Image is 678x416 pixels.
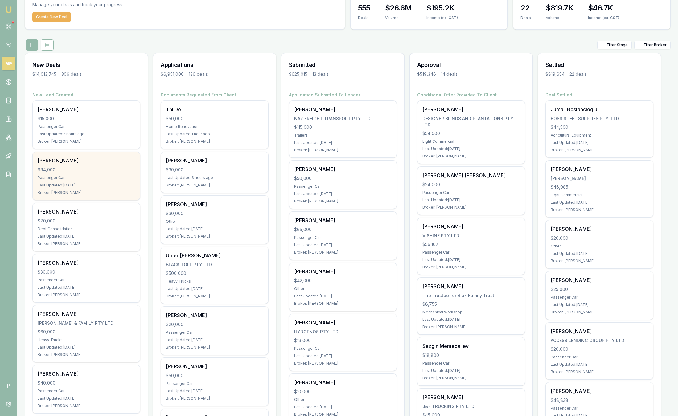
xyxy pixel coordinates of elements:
div: Passenger Car [551,406,648,411]
div: The Trustee for Blok Family Trust [422,292,520,299]
div: Broker: [PERSON_NAME] [38,241,135,246]
h3: $46.7K [588,3,619,13]
div: Last Updated: [DATE] [551,302,648,307]
div: [PERSON_NAME] [38,157,135,164]
h4: Documents Requested From Client [161,92,269,98]
div: $20,000 [551,346,648,352]
div: Passenger Car [294,235,392,240]
div: [PERSON_NAME] [422,283,520,290]
div: Last Updated: [DATE] [38,396,135,401]
div: ACCESS LENDING GROUP PTY LTD [551,337,648,344]
div: [PERSON_NAME] [294,379,392,386]
div: [PERSON_NAME] [551,175,648,181]
div: Broker: [PERSON_NAME] [38,403,135,408]
div: Light Commercial [422,139,520,144]
h3: Applications [161,61,269,69]
div: Last Updated: [DATE] [422,198,520,202]
h3: Approval [417,61,525,69]
div: [PERSON_NAME] [294,319,392,326]
div: Last Updated: [DATE] [166,226,263,231]
h3: 555 [358,3,370,13]
div: Passenger Car [166,330,263,335]
h4: New Lead Created [32,92,140,98]
div: Passenger Car [38,175,135,180]
div: Broker: [PERSON_NAME] [166,396,263,401]
div: Broker: [PERSON_NAME] [551,369,648,374]
div: Passenger Car [422,190,520,195]
div: Last Updated: [DATE] [551,362,648,367]
div: Last Updated: [DATE] [422,368,520,373]
div: Last Updated: [DATE] [294,191,392,196]
div: $40,000 [38,380,135,386]
h3: 22 [520,3,531,13]
div: [PERSON_NAME] [294,217,392,224]
div: Passenger Car [166,381,263,386]
div: Sezgin Memedaliev [422,342,520,350]
div: Broker: [PERSON_NAME] [166,183,263,188]
div: [PERSON_NAME] [38,310,135,318]
div: $26,000 [551,235,648,241]
div: Last Updated: [DATE] [166,286,263,291]
div: Debt Consolidation [38,226,135,231]
div: J&F TRUCKING PTY LTD [422,403,520,410]
div: Other [294,397,392,402]
h4: Conditional Offer Provided To Client [417,92,525,98]
div: Broker: [PERSON_NAME] [166,139,263,144]
div: [PERSON_NAME] [38,370,135,377]
div: Last Updated: [DATE] [294,243,392,247]
div: Broker: [PERSON_NAME] [422,154,520,159]
div: Passenger Car [422,361,520,366]
div: $18,800 [422,352,520,358]
div: $56,167 [422,241,520,247]
div: [PERSON_NAME] [551,328,648,335]
div: Broker: [PERSON_NAME] [551,148,648,153]
div: [PERSON_NAME] & FAMILY PTY LTD [38,320,135,326]
div: Last Updated: [DATE] [38,183,135,188]
div: [PERSON_NAME] [422,394,520,401]
div: Deals [358,15,370,20]
div: Broker: [PERSON_NAME] [422,265,520,270]
h3: $195.2K [426,3,458,13]
div: BOSS STEEL SUPPLIES PTY. LTD. [551,116,648,122]
div: Deals [520,15,531,20]
div: [PERSON_NAME] [551,387,648,395]
div: Broker: [PERSON_NAME] [551,259,648,263]
div: Trailers [294,133,392,138]
div: Home Renovation [166,124,263,129]
div: $819,654 [545,71,565,77]
div: Last Updated: [DATE] [422,317,520,322]
div: Light Commercial [551,193,648,198]
div: Income (ex. GST) [588,15,619,20]
div: $50,000 [166,116,263,122]
button: Filter Stage [597,41,632,49]
div: Last Updated: [DATE] [422,257,520,262]
div: $60,000 [38,329,135,335]
div: Broker: [PERSON_NAME] [166,345,263,350]
div: Broker: [PERSON_NAME] [294,250,392,255]
div: $30,000 [38,269,135,275]
div: 14 deals [441,71,458,77]
div: [PERSON_NAME] [422,106,520,113]
div: [PERSON_NAME] [422,223,520,230]
div: $19,000 [294,337,392,344]
div: [PERSON_NAME] [294,106,392,113]
div: Last Updated: [DATE] [166,337,263,342]
div: [PERSON_NAME] [166,201,263,208]
div: Broker: [PERSON_NAME] [166,234,263,239]
div: Passenger Car [551,295,648,300]
h4: Application Submitted To Lender [289,92,397,98]
div: Broker: [PERSON_NAME] [551,310,648,315]
div: Last Updated: [DATE] [551,200,648,205]
div: Other [166,219,263,224]
div: Last Updated: [DATE] [551,140,648,145]
div: 136 deals [189,71,208,77]
div: [PERSON_NAME] [PERSON_NAME] [422,172,520,179]
div: Last Updated: 3 hours ago [166,175,263,180]
div: $48,838 [551,397,648,403]
div: Broker: [PERSON_NAME] [294,361,392,366]
div: $6,951,000 [161,71,184,77]
div: 22 deals [569,71,587,77]
div: $14,013,745 [32,71,56,77]
div: Other [294,286,392,291]
div: Volume [546,15,573,20]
